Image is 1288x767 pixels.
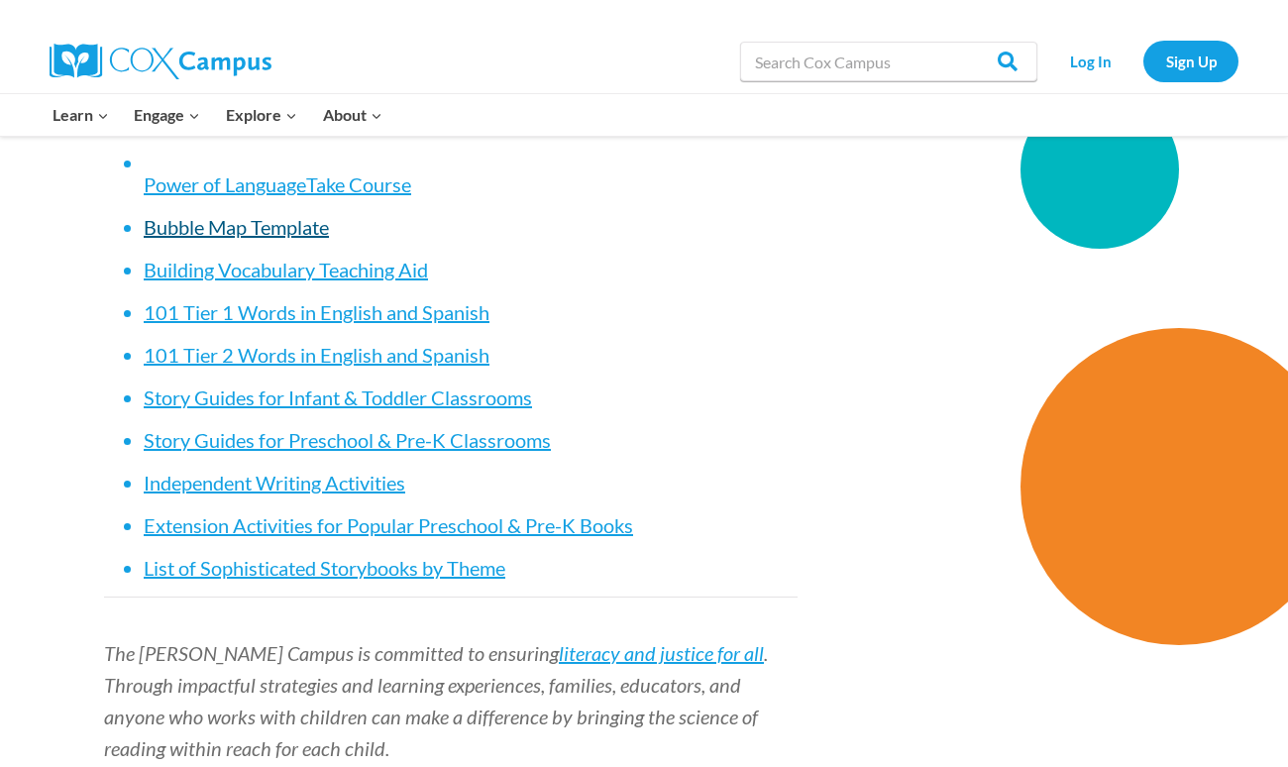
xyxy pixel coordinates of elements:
[144,215,329,239] a: Bubble Map Template
[144,428,551,452] a: Story Guides for Preschool & Pre-K Classrooms
[213,94,310,136] button: Child menu of Explore
[1047,41,1238,81] nav: Secondary Navigation
[144,172,411,196] a: Power of LanguageTake Course
[1143,41,1238,81] a: Sign Up
[122,94,214,136] button: Child menu of Engage
[144,556,505,580] a: List of Sophisticated Storybooks by Theme
[40,94,122,136] button: Child menu of Learn
[144,258,428,281] a: Building Vocabulary Teaching Aid
[310,94,395,136] button: Child menu of About
[144,343,489,367] a: 101 Tier 2 Words in English and Spanish
[50,44,271,79] img: Cox Campus
[559,641,764,665] a: literacy and justice for all
[740,42,1037,81] input: Search Cox Campus
[40,94,394,136] nav: Primary Navigation
[144,513,633,537] a: Extension Activities for Popular Preschool & Pre-K Books
[144,471,405,494] a: Independent Writing Activities
[144,385,532,409] a: Story Guides for Infant & Toddler Classrooms
[306,172,411,196] span: Take Course
[104,641,768,760] em: The [PERSON_NAME] Campus is committed to ensuring . Through impactful strategies and learning exp...
[144,300,489,324] a: 101 Tier 1 Words in English and Spanish
[1047,41,1133,81] a: Log In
